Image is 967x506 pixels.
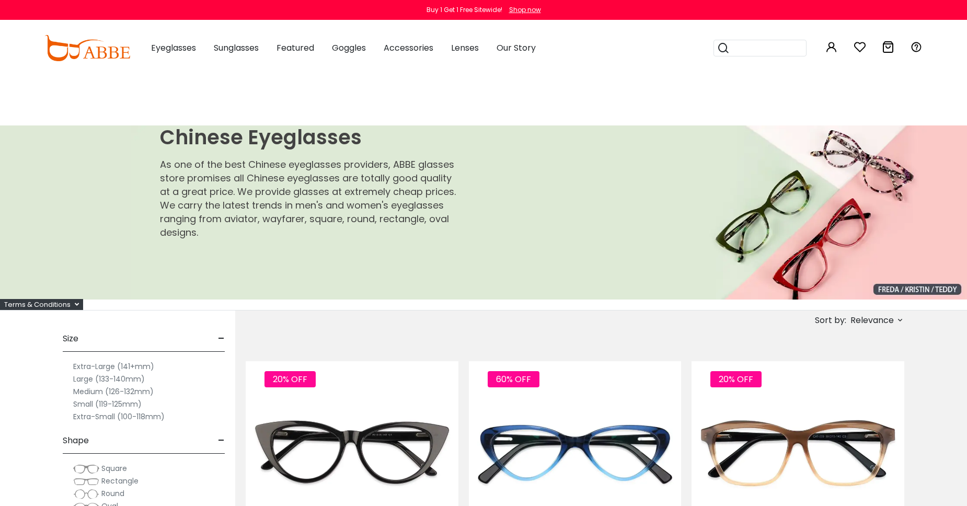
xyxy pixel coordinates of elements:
img: Square.png [73,464,99,474]
div: Buy 1 Get 1 Free Sitewide! [427,5,502,15]
span: Sort by: [815,314,846,326]
label: Extra-Small (100-118mm) [73,410,165,423]
span: Relevance [850,311,894,330]
span: Round [101,488,124,499]
img: Cream Sonia - Acetate ,Eyeglasses [692,399,904,505]
img: Round.png [73,489,99,499]
img: Black Nora - Acetate ,Universal Bridge Fit [246,399,458,505]
label: Medium (126-132mm) [73,385,154,398]
label: Extra-Large (141+mm) [73,360,154,373]
h1: Chinese Eyeglasses [160,125,461,149]
span: Featured [277,42,314,54]
a: Shop now [504,5,541,14]
span: Eyeglasses [151,42,196,54]
span: Rectangle [101,476,139,486]
span: Accessories [384,42,433,54]
span: 20% OFF [264,371,316,387]
div: Shop now [509,5,541,15]
span: Our Story [497,42,536,54]
span: Lenses [451,42,479,54]
span: - [218,326,225,351]
label: Small (119-125mm) [73,398,142,410]
span: Goggles [332,42,366,54]
span: Square [101,463,127,474]
span: - [218,428,225,453]
img: Rectangle.png [73,476,99,487]
p: As one of the best Chinese eyeglasses providers, ABBE glasses store promises all Chinese eyeglass... [160,158,461,239]
label: Large (133-140mm) [73,373,145,385]
span: Size [63,326,78,351]
span: 60% OFF [488,371,539,387]
span: Shape [63,428,89,453]
img: Chinese Eyeglasses [131,125,967,300]
img: abbeglasses.com [44,35,130,61]
span: 20% OFF [710,371,762,387]
img: Blue Hannah - Acetate ,Universal Bridge Fit [469,399,682,505]
span: Sunglasses [214,42,259,54]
